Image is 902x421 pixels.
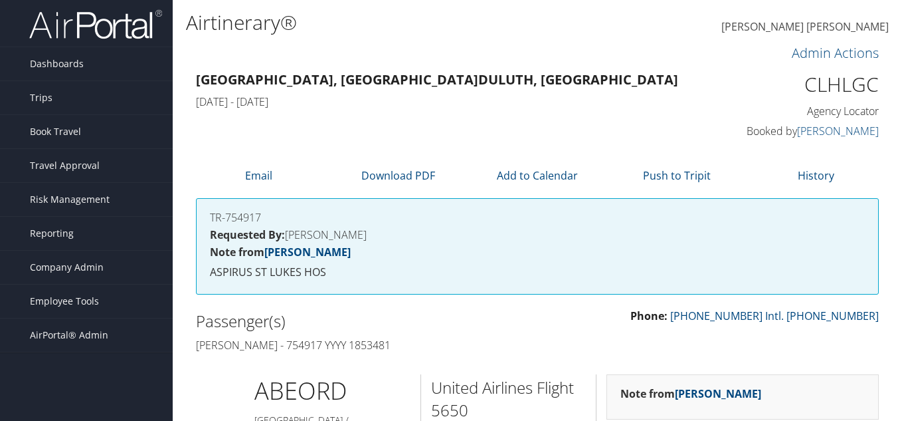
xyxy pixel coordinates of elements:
[721,19,889,34] span: [PERSON_NAME] [PERSON_NAME]
[30,115,81,148] span: Book Travel
[675,386,761,401] a: [PERSON_NAME]
[264,245,351,259] a: [PERSON_NAME]
[30,149,100,182] span: Travel Approval
[196,70,678,88] strong: [GEOGRAPHIC_DATA], [GEOGRAPHIC_DATA] Duluth, [GEOGRAPHIC_DATA]
[30,47,84,80] span: Dashboards
[210,227,285,242] strong: Requested By:
[431,376,586,421] h2: United Airlines Flight 5650
[723,124,879,138] h4: Booked by
[630,309,668,323] strong: Phone:
[196,94,703,109] h4: [DATE] - [DATE]
[361,168,435,183] a: Download PDF
[723,70,879,98] h1: CLHLGC
[186,9,654,37] h1: Airtinerary®
[30,183,110,216] span: Risk Management
[30,251,104,284] span: Company Admin
[723,104,879,118] h4: Agency Locator
[196,338,527,352] h4: [PERSON_NAME] - 754917 YYYY 1853481
[721,7,889,48] a: [PERSON_NAME] [PERSON_NAME]
[245,168,272,183] a: Email
[29,9,162,40] img: airportal-logo.png
[643,168,711,183] a: Push to Tripit
[798,168,834,183] a: History
[210,229,865,240] h4: [PERSON_NAME]
[30,81,52,114] span: Trips
[792,44,879,62] a: Admin Actions
[254,374,410,408] h1: ABE ORD
[196,310,527,333] h2: Passenger(s)
[210,212,865,223] h4: TR-754917
[30,217,74,250] span: Reporting
[210,245,351,259] strong: Note from
[497,168,578,183] a: Add to Calendar
[670,309,879,323] a: [PHONE_NUMBER] Intl. [PHONE_NUMBER]
[620,386,761,401] strong: Note from
[30,319,108,352] span: AirPortal® Admin
[797,124,879,138] a: [PERSON_NAME]
[210,264,865,281] p: ASPIRUS ST LUKES HOS
[30,285,99,318] span: Employee Tools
